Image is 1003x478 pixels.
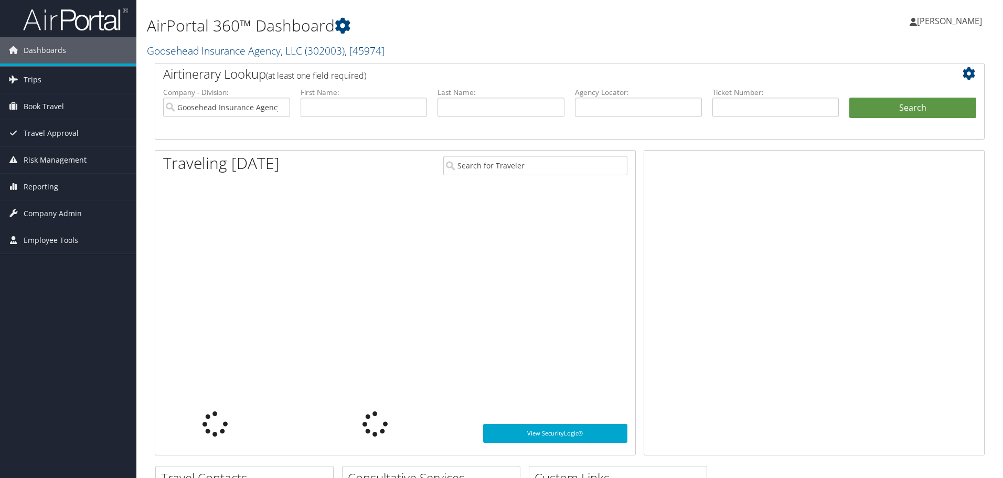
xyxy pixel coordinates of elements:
[147,15,711,37] h1: AirPortal 360™ Dashboard
[24,67,41,93] span: Trips
[23,7,128,31] img: airportal-logo.png
[163,152,280,174] h1: Traveling [DATE]
[24,37,66,63] span: Dashboards
[163,87,290,98] label: Company - Division:
[266,70,366,81] span: (at least one field required)
[438,87,564,98] label: Last Name:
[301,87,428,98] label: First Name:
[305,44,345,58] span: ( 302003 )
[24,147,87,173] span: Risk Management
[163,65,907,83] h2: Airtinerary Lookup
[345,44,385,58] span: , [ 45974 ]
[917,15,982,27] span: [PERSON_NAME]
[483,424,627,443] a: View SecurityLogic®
[712,87,839,98] label: Ticket Number:
[24,174,58,200] span: Reporting
[24,120,79,146] span: Travel Approval
[24,227,78,253] span: Employee Tools
[24,200,82,227] span: Company Admin
[849,98,976,119] button: Search
[147,44,385,58] a: Goosehead Insurance Agency, LLC
[910,5,993,37] a: [PERSON_NAME]
[575,87,702,98] label: Agency Locator:
[443,156,627,175] input: Search for Traveler
[24,93,64,120] span: Book Travel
